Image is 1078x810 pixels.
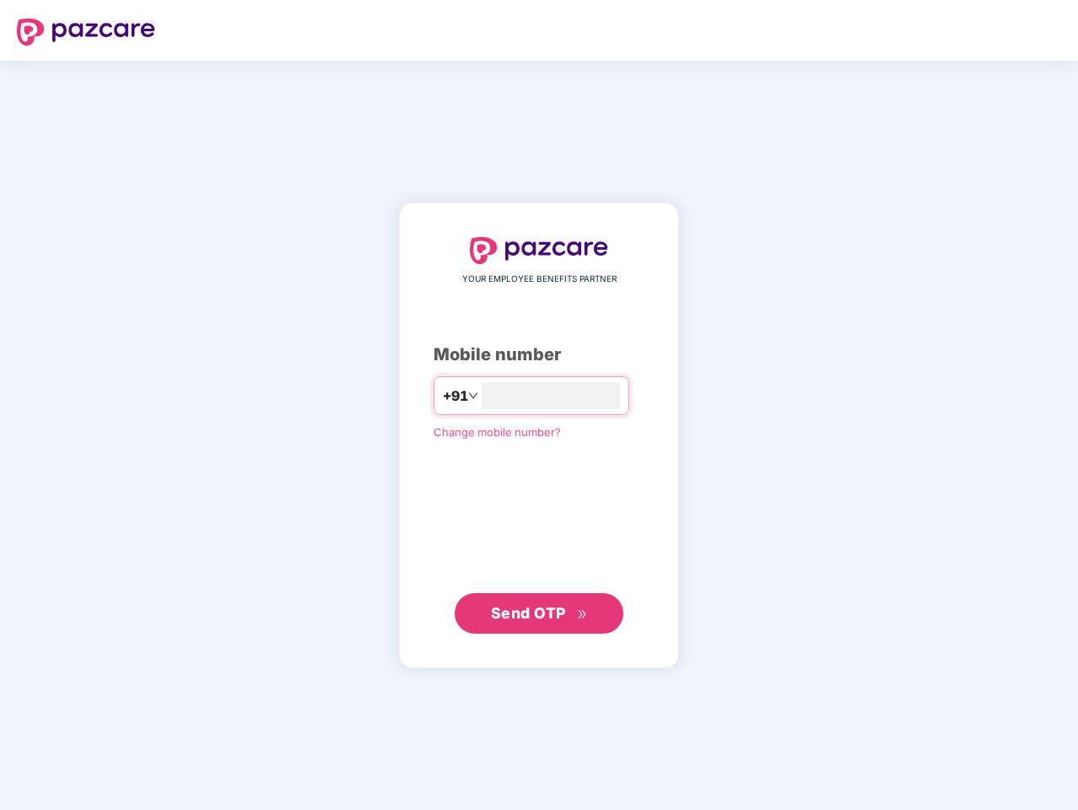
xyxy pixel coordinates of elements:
[434,425,561,439] a: Change mobile number?
[491,604,566,622] span: Send OTP
[468,391,478,401] span: down
[434,342,644,368] div: Mobile number
[443,386,468,407] span: +91
[455,593,623,634] button: Send OTPdouble-right
[462,273,617,286] span: YOUR EMPLOYEE BENEFITS PARTNER
[17,19,155,46] img: logo
[470,237,608,264] img: logo
[577,609,588,620] span: double-right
